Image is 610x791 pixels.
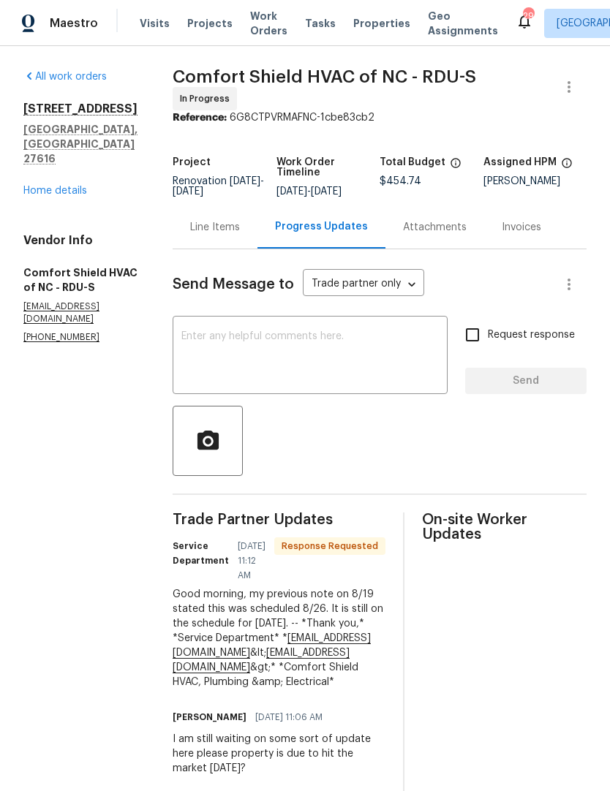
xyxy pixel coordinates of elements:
span: Tasks [305,18,336,29]
div: 6G8CTPVRMAFNC-1cbe83cb2 [173,110,587,125]
span: - [276,186,342,197]
div: 29 [523,9,533,23]
div: [PERSON_NAME] [483,176,587,186]
span: The hpm assigned to this work order. [561,157,573,176]
span: [DATE] [311,186,342,197]
h5: Project [173,157,211,167]
span: Geo Assignments [428,9,498,38]
div: Invoices [502,220,541,235]
div: Progress Updates [275,219,368,234]
span: Maestro [50,16,98,31]
span: [DATE] 11:12 AM [238,539,266,583]
div: Trade partner only [303,273,424,297]
span: In Progress [180,91,236,106]
h4: Vendor Info [23,233,138,248]
span: Work Orders [250,9,287,38]
span: Properties [353,16,410,31]
span: On-site Worker Updates [422,512,587,542]
span: [DATE] [173,186,203,197]
span: The total cost of line items that have been proposed by Opendoor. This sum includes line items th... [450,157,462,176]
span: Visits [140,16,170,31]
span: $454.74 [380,176,421,186]
span: Response Requested [276,539,384,553]
span: - [173,176,264,197]
div: Line Items [190,220,240,235]
span: Trade Partner Updates [173,512,385,527]
span: Request response [488,328,575,343]
h6: Service Department [173,539,229,568]
span: [DATE] [230,176,260,186]
div: I am still waiting on some sort of update here please property is due to hit the market [DATE]? [173,732,385,776]
span: Projects [187,16,233,31]
span: Comfort Shield HVAC of NC - RDU-S [173,68,476,86]
h5: Assigned HPM [483,157,557,167]
h5: Total Budget [380,157,445,167]
div: Attachments [403,220,467,235]
span: Send Message to [173,277,294,292]
div: Good morning, my previous note on 8/19 stated this was scheduled 8/26. It is still on the schedul... [173,587,385,689]
h5: Work Order Timeline [276,157,380,178]
h5: Comfort Shield HVAC of NC - RDU-S [23,265,138,295]
span: [DATE] 11:06 AM [255,710,323,724]
a: All work orders [23,72,107,82]
a: Home details [23,186,87,196]
span: Renovation [173,176,264,197]
h6: [PERSON_NAME] [173,710,246,724]
b: Reference: [173,113,227,123]
span: [DATE] [276,186,307,197]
